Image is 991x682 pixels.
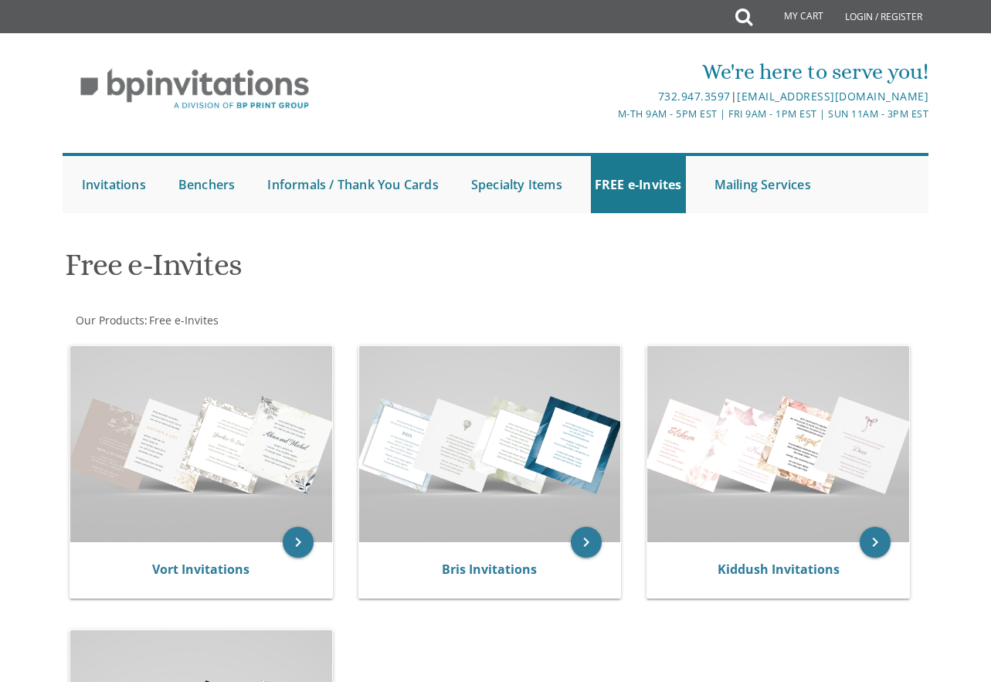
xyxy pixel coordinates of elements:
[860,527,891,558] a: keyboard_arrow_right
[148,313,219,327] a: Free e-Invites
[263,156,442,213] a: Informals / Thank You Cards
[63,313,496,328] div: :
[175,156,239,213] a: Benchers
[658,89,731,103] a: 732.947.3597
[63,57,328,121] img: BP Invitation Loft
[442,561,537,578] a: Bris Invitations
[65,248,631,293] h1: Free e-Invites
[283,527,314,558] a: keyboard_arrow_right
[149,313,219,327] span: Free e-Invites
[78,156,150,213] a: Invitations
[711,156,815,213] a: Mailing Services
[352,106,929,122] div: M-Th 9am - 5pm EST | Fri 9am - 1pm EST | Sun 11am - 3pm EST
[571,527,602,558] a: keyboard_arrow_right
[467,156,566,213] a: Specialty Items
[74,313,144,327] a: Our Products
[352,87,929,106] div: |
[352,56,929,87] div: We're here to serve you!
[359,346,621,542] img: Bris Invitations
[737,89,928,103] a: [EMAIL_ADDRESS][DOMAIN_NAME]
[718,561,840,578] a: Kiddush Invitations
[152,561,249,578] a: Vort Invitations
[751,2,834,32] a: My Cart
[647,346,909,542] img: Kiddush Invitations
[591,156,686,213] a: FREE e-Invites
[895,585,991,659] iframe: chat widget
[70,346,332,542] img: Vort Invitations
